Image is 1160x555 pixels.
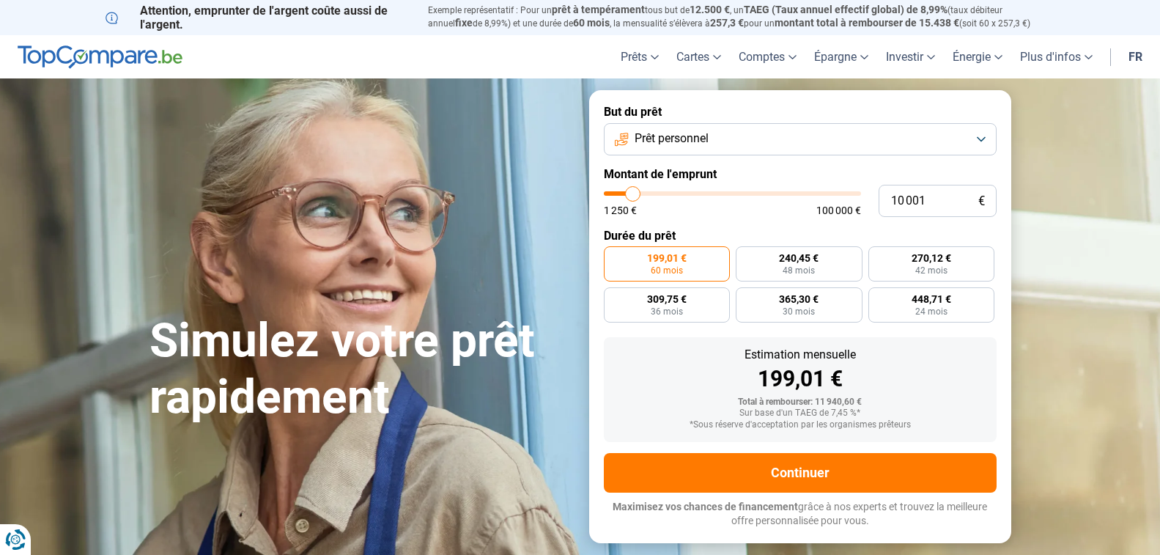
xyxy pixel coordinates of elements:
[552,4,645,15] span: prêt à tempérament
[944,35,1011,78] a: Énergie
[783,266,815,275] span: 48 mois
[783,307,815,316] span: 30 mois
[604,205,637,216] span: 1 250 €
[635,131,709,147] span: Prêt personnel
[616,420,985,430] div: *Sous réserve d'acceptation par les organismes prêteurs
[616,349,985,361] div: Estimation mensuelle
[612,35,668,78] a: Prêts
[779,294,819,304] span: 365,30 €
[651,266,683,275] span: 60 mois
[573,17,610,29] span: 60 mois
[710,17,744,29] span: 257,3 €
[978,195,985,207] span: €
[616,368,985,390] div: 199,01 €
[647,253,687,263] span: 199,01 €
[428,4,1055,30] p: Exemple représentatif : Pour un tous but de , un (taux débiteur annuel de 8,99%) et une durée de ...
[690,4,730,15] span: 12.500 €
[744,4,947,15] span: TAEG (Taux annuel effectif global) de 8,99%
[455,17,473,29] span: fixe
[616,397,985,408] div: Total à rembourser: 11 940,60 €
[1120,35,1151,78] a: fr
[912,253,951,263] span: 270,12 €
[604,123,997,155] button: Prêt personnel
[915,307,947,316] span: 24 mois
[647,294,687,304] span: 309,75 €
[730,35,805,78] a: Comptes
[912,294,951,304] span: 448,71 €
[775,17,959,29] span: montant total à rembourser de 15.438 €
[816,205,861,216] span: 100 000 €
[915,266,947,275] span: 42 mois
[604,500,997,529] p: grâce à nos experts et trouvez la meilleure offre personnalisée pour vous.
[604,229,997,243] label: Durée du prêt
[604,105,997,119] label: But du prêt
[1011,35,1101,78] a: Plus d'infos
[651,307,683,316] span: 36 mois
[779,253,819,263] span: 240,45 €
[668,35,730,78] a: Cartes
[613,501,798,512] span: Maximisez vos chances de financement
[604,167,997,181] label: Montant de l'emprunt
[616,408,985,419] div: Sur base d'un TAEG de 7,45 %*
[877,35,944,78] a: Investir
[149,313,572,426] h1: Simulez votre prêt rapidement
[604,453,997,493] button: Continuer
[18,45,182,69] img: TopCompare
[805,35,877,78] a: Épargne
[106,4,410,32] p: Attention, emprunter de l'argent coûte aussi de l'argent.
